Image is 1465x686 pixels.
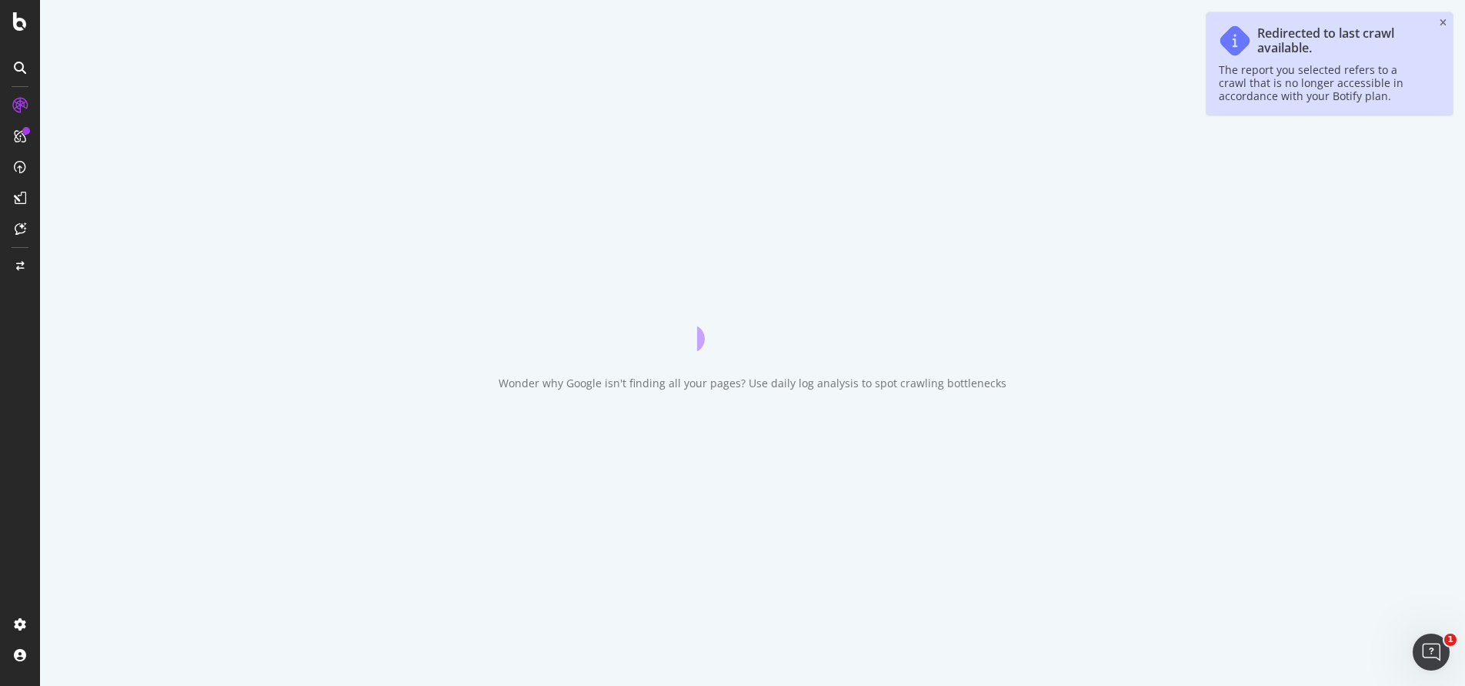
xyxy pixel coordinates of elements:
div: close toast [1440,18,1447,28]
div: animation [697,296,808,351]
span: 1 [1444,634,1457,646]
iframe: Intercom live chat [1413,634,1450,671]
div: Wonder why Google isn't finding all your pages? Use daily log analysis to spot crawling bottlenecks [499,376,1006,391]
div: The report you selected refers to a crawl that is no longer accessible in accordance with your Bo... [1219,63,1425,102]
div: Redirected to last crawl available. [1257,26,1425,55]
